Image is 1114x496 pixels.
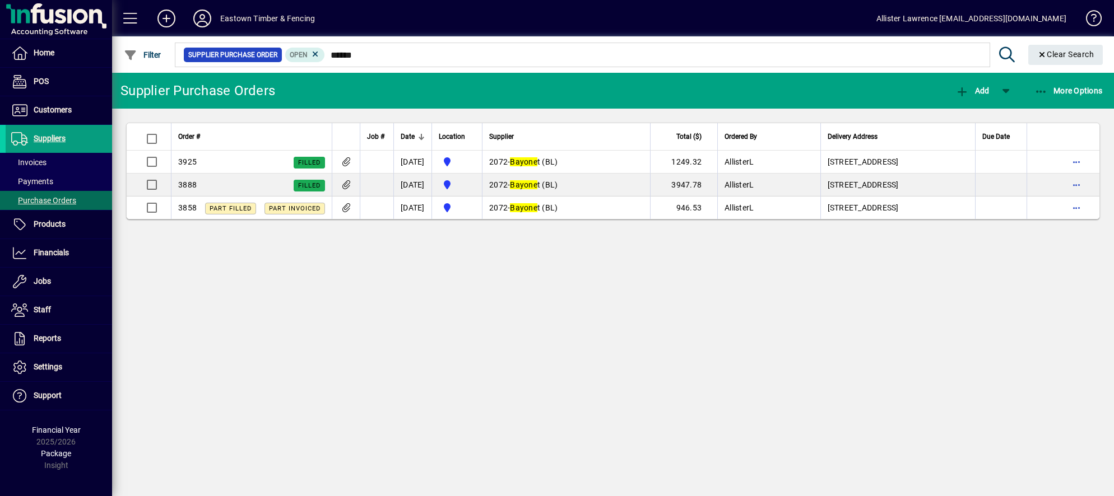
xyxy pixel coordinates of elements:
span: Add [955,86,989,95]
a: Purchase Orders [6,191,112,210]
td: [STREET_ADDRESS] [820,174,975,196]
em: Bayone [510,157,537,166]
div: Total ($) [657,130,712,143]
button: More options [1067,153,1085,171]
div: Due Date [982,130,1020,143]
div: Supplier Purchase Orders [120,82,275,100]
span: More Options [1034,86,1103,95]
span: Home [34,48,54,57]
button: Clear [1028,45,1103,65]
span: Filled [298,159,321,166]
span: 2072 [489,180,508,189]
span: Ordered By [725,130,757,143]
td: - [482,174,650,196]
button: Add [148,8,184,29]
span: Suppliers [34,134,66,143]
span: Location [439,130,465,143]
span: Package [41,449,71,458]
span: Purchase Orders [11,196,76,205]
span: AllisterL [725,157,754,166]
span: Filled [298,182,321,189]
span: Filter [124,50,161,59]
span: Due Date [982,130,1010,143]
div: Order # [178,130,325,143]
a: Products [6,210,112,238]
a: Knowledge Base [1078,2,1100,39]
a: Home [6,39,112,67]
a: Customers [6,96,112,124]
span: Jobs [34,277,51,286]
span: Open [290,51,308,59]
span: Supplier [489,130,514,143]
span: Payments [11,177,53,186]
span: Products [34,219,66,228]
em: Bayone [510,203,537,212]
span: Staff [34,305,51,314]
a: Settings [6,353,112,381]
span: Clear Search [1037,50,1094,59]
td: - [482,151,650,174]
a: Staff [6,296,112,324]
span: 2072 [489,157,508,166]
td: 946.53 [650,196,717,219]
span: t (BL) [510,180,558,189]
span: Holyoake St [439,201,475,214]
td: 3947.78 [650,174,717,196]
div: Ordered By [725,130,814,143]
span: Total ($) [676,130,702,143]
div: Allister Lawrence [EMAIL_ADDRESS][DOMAIN_NAME] [876,10,1066,27]
span: Holyoake St [439,178,475,191]
span: Job # [367,130,384,143]
button: Profile [184,8,220,29]
button: Add [953,81,992,101]
span: Delivery Address [828,130,878,143]
div: Eastown Timber & Fencing [220,10,315,27]
td: 1249.32 [650,151,717,174]
span: Part Invoiced [269,205,321,212]
span: AllisterL [725,180,754,189]
span: Customers [34,105,72,114]
td: - [482,196,650,219]
td: [STREET_ADDRESS] [820,196,975,219]
span: t (BL) [510,157,558,166]
div: Date [401,130,425,143]
td: [DATE] [393,151,431,174]
span: AllisterL [725,203,754,212]
button: More Options [1032,81,1106,101]
a: Payments [6,172,112,191]
a: POS [6,68,112,96]
span: 3925 [178,157,197,166]
td: [STREET_ADDRESS] [820,151,975,174]
a: Reports [6,325,112,353]
mat-chip: Completion Status: Open [285,48,325,62]
a: Invoices [6,153,112,172]
td: [DATE] [393,196,431,219]
button: More options [1067,199,1085,217]
div: Location [439,130,475,143]
span: 3888 [178,180,197,189]
span: Financials [34,248,69,257]
button: Filter [121,45,164,65]
button: More options [1067,176,1085,194]
span: Part Filled [210,205,252,212]
span: Invoices [11,158,47,167]
span: Order # [178,130,200,143]
div: Supplier [489,130,643,143]
a: Financials [6,239,112,267]
span: Reports [34,334,61,343]
td: [DATE] [393,174,431,196]
span: Date [401,130,415,143]
span: Supplier Purchase Order [188,49,277,60]
span: 3858 [178,203,197,212]
a: Jobs [6,268,112,296]
span: Settings [34,362,62,371]
span: Support [34,391,62,400]
em: Bayone [510,180,537,189]
span: t (BL) [510,203,558,212]
a: Support [6,382,112,410]
span: Financial Year [32,425,81,434]
span: POS [34,77,49,86]
span: Holyoake St [439,155,475,169]
span: 2072 [489,203,508,212]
